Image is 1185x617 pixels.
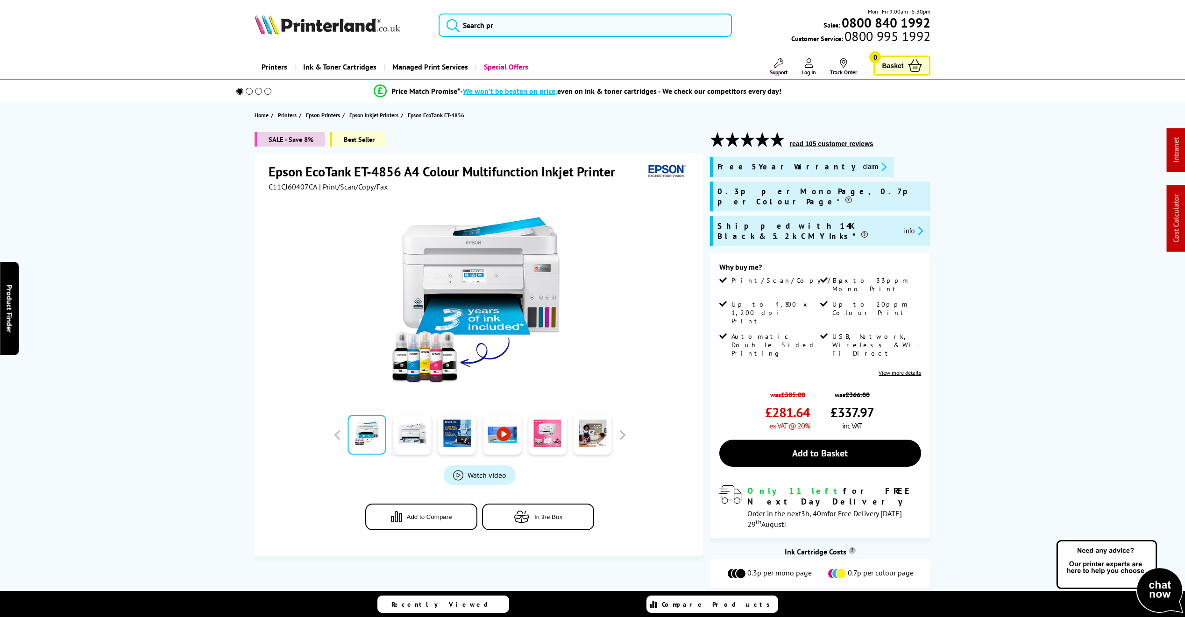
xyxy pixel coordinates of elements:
span: Basket [882,59,903,72]
sup: Cost per page [849,547,856,554]
div: for FREE Next Day Delivery [747,485,922,507]
span: Print/Scan/Copy/Fax [731,276,851,285]
button: read 105 customer reviews [787,140,876,148]
span: Free 5 Year Warranty [717,161,856,172]
span: 3h, 40m [801,509,827,518]
a: 0800 840 1992 [840,18,930,27]
span: | Print/Scan/Copy/Fax [319,182,388,191]
a: Compare Products [646,596,778,613]
span: Shipped with 14K Black & 5.2k CMY Inks* [717,221,897,241]
sup: th [756,518,761,526]
span: We won’t be beaten on price, [463,86,557,96]
span: Up to 4,800 x 1,200 dpi Print [731,300,818,325]
span: 0.3p per mono page [747,568,812,579]
a: View more details [879,369,921,376]
a: Add to Basket [719,440,922,467]
span: Best Seller [330,132,386,147]
button: Add to Compare [365,504,477,530]
span: USB, Network, Wireless & Wi-Fi Direct [832,332,919,358]
span: Recently Viewed [391,600,497,609]
span: Only 11 left [747,485,843,496]
a: Managed Print Services [383,55,475,79]
span: SALE - Save 8% [255,132,325,147]
li: modal_Promise [224,83,932,99]
span: Home [255,110,269,120]
a: Product_All_Videos [444,465,516,485]
a: Printerland Logo [255,14,427,36]
a: Basket 0 [873,56,930,76]
span: Automatic Double Sided Printing [731,332,818,358]
button: promo-description [860,161,890,172]
div: - even on ink & toner cartridges - We check our competitors every day! [460,86,781,96]
span: Customer Service: [791,32,930,43]
strike: £366.00 [845,390,870,399]
span: 0.7p per colour page [848,568,914,579]
input: Search pr [439,14,732,37]
span: In the Box [534,513,562,520]
span: Order in the next for Free Delivery [DATE] 29 August! [747,509,902,529]
a: Epson Printers [306,110,342,120]
span: Watch video [468,470,506,480]
b: 0800 840 1992 [842,14,930,31]
span: Up to 33ppm Mono Print [832,276,919,293]
a: Epson Inkjet Printers [349,110,401,120]
span: Log In [802,69,816,76]
span: inc VAT [842,421,862,430]
span: £281.64 [765,404,810,421]
a: Recently Viewed [377,596,509,613]
a: Cost Calculator [1171,195,1181,243]
span: 0.3p per Mono Page, 0.7p per Colour Page* [717,186,926,207]
span: Price Match Promise* [391,86,460,96]
span: Epson Inkjet Printers [349,110,398,120]
h1: Epson EcoTank ET-4856 A4 Colour Multifunction Inkjet Printer [269,163,624,180]
span: Epson Printers [306,110,340,120]
img: Epson [645,163,688,180]
span: C11CJ60407CA [269,182,317,191]
span: was [765,386,810,399]
a: Intranet [1171,138,1181,163]
img: Open Live Chat window [1054,539,1185,615]
a: Support [770,58,788,76]
div: Ink Cartridge Costs [710,547,931,556]
a: Printers [255,55,294,79]
span: Epson EcoTank ET-4856 [408,112,464,119]
span: Compare Products [662,600,775,609]
strike: £305.00 [781,390,805,399]
span: Support [770,69,788,76]
span: was [830,386,874,399]
span: 0800 995 1992 [843,32,930,41]
a: Home [255,110,271,120]
a: Printers [278,110,299,120]
div: modal_delivery [719,485,922,528]
span: Up to 20ppm Colour Print [832,300,919,317]
span: 0 [869,51,881,63]
a: Log In [802,58,816,76]
span: Printers [278,110,297,120]
a: Track Order [830,58,857,76]
button: In the Box [482,504,594,530]
img: Printerland Logo [255,14,400,35]
div: Why buy me? [719,262,922,276]
span: Add to Compare [407,513,452,520]
a: Special Offers [475,55,535,79]
button: promo-description [901,225,926,236]
span: Product Finder [5,285,14,333]
img: Epson EcoTank ET-4856 [388,210,571,393]
span: Mon - Fri 9:00am - 5:30pm [868,7,930,16]
span: Ink & Toner Cartridges [303,55,376,79]
span: Sales: [823,21,840,29]
span: £337.97 [830,404,874,421]
span: ex VAT @ 20% [769,421,810,430]
a: Ink & Toner Cartridges [294,55,383,79]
